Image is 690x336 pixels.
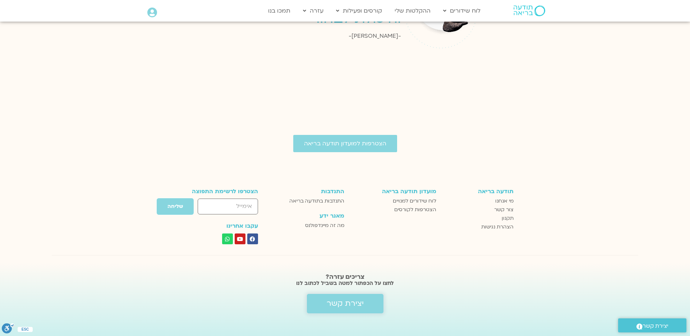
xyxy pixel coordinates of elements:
[278,197,344,205] a: התנדבות בתודעה בריאה
[494,205,514,214] span: צור קשר
[394,205,436,214] span: הצטרפות לקורסים
[158,273,532,281] h2: צריכים עזרה?
[299,4,327,18] a: עזרה
[481,223,514,231] span: הצהרת נגישות
[307,294,383,313] a: יצירת קשר
[351,205,436,214] a: הצטרפות לקורסים
[514,5,545,16] img: תודעה בריאה
[443,223,514,231] a: הצהרת נגישות
[305,221,344,230] span: מה זה מיינדפולנס
[167,204,183,209] span: שליחה
[351,188,436,195] h3: מועדון תודעה בריאה
[176,188,258,195] h3: הצטרפו לרשימת התפוצה
[618,318,686,332] a: יצירת קשר
[293,135,397,152] a: הצטרפות למועדון תודעה בריאה
[176,223,258,229] h3: עקבו אחרינו
[278,188,344,195] h3: התנדבות
[351,197,436,205] a: לוח שידורים למנויים
[264,4,294,18] a: תמכו בנו
[443,197,514,205] a: מי אנחנו
[443,188,514,195] h3: תודעה בריאה
[502,214,514,223] span: תקנון
[332,4,386,18] a: קורסים ופעילות
[495,197,514,205] span: מי אנחנו
[443,205,514,214] a: צור קשר
[193,31,401,41] div: -[PERSON_NAME]-
[440,4,484,18] a: לוח שידורים
[391,4,434,18] a: ההקלטות שלי
[278,221,344,230] a: מה זה מיינדפולנס
[393,197,436,205] span: לוח שידורים למנויים
[304,140,386,147] span: הצטרפות למועדון תודעה בריאה
[643,321,668,331] span: יצירת קשר
[443,214,514,223] a: תקנון
[156,198,194,215] button: שליחה
[289,197,344,205] span: התנדבות בתודעה בריאה
[198,199,258,214] input: אימייל
[176,198,258,219] form: טופס חדש
[327,299,364,308] span: יצירת קשר
[158,280,532,287] h2: לחצו על הכפתור למטה בשביל לכתוב לנו
[278,213,344,219] h3: מאגר ידע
